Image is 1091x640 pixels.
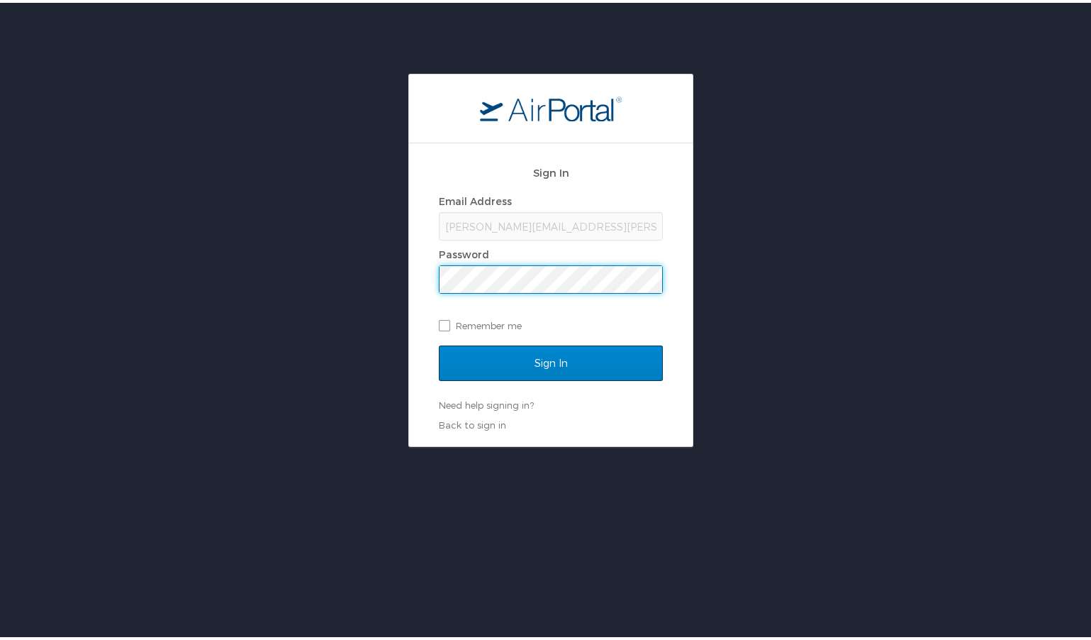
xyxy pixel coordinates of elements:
[439,245,489,258] label: Password
[439,397,534,408] a: Need help signing in?
[480,93,622,118] img: logo
[439,162,663,178] h2: Sign In
[439,343,663,378] input: Sign In
[439,192,512,204] label: Email Address
[439,312,663,333] label: Remember me
[439,416,506,428] a: Back to sign in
